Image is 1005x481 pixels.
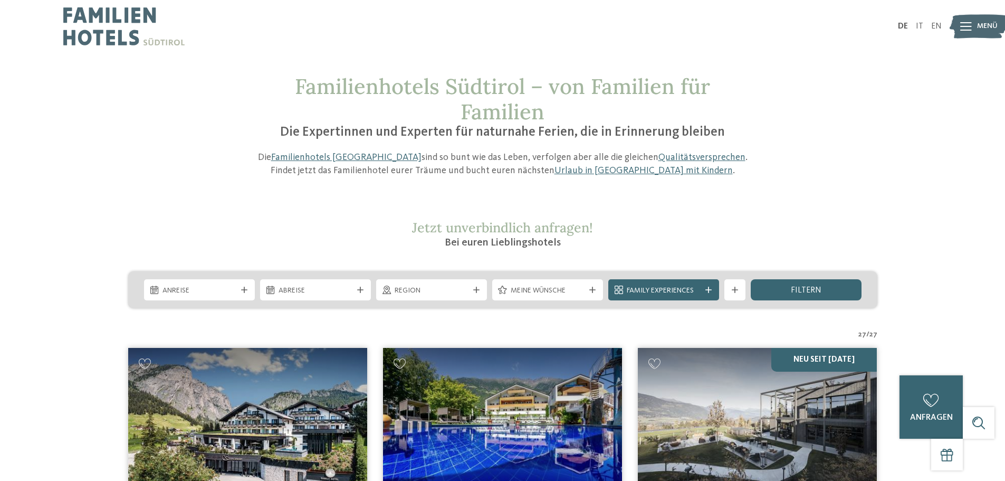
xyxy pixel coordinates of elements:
[977,21,998,32] span: Menü
[252,151,753,177] p: Die sind so bunt wie das Leben, verfolgen aber alle die gleichen . Findet jetzt das Familienhotel...
[898,22,908,31] a: DE
[916,22,923,31] a: IT
[280,126,725,139] span: Die Expertinnen und Experten für naturnahe Ferien, die in Erinnerung bleiben
[445,238,561,248] span: Bei euren Lieblingshotels
[162,286,236,296] span: Anreise
[627,286,701,296] span: Family Experiences
[279,286,352,296] span: Abreise
[295,73,710,125] span: Familienhotels Südtirol – von Familien für Familien
[899,375,963,439] a: anfragen
[658,153,745,162] a: Qualitätsversprechen
[869,329,877,340] span: 27
[511,286,585,296] span: Meine Wünsche
[931,22,942,31] a: EN
[910,413,953,422] span: anfragen
[858,329,866,340] span: 27
[554,166,733,175] a: Urlaub in [GEOGRAPHIC_DATA] mit Kindern
[791,286,821,295] span: filtern
[866,329,869,340] span: /
[271,153,422,162] a: Familienhotels [GEOGRAPHIC_DATA]
[395,286,468,296] span: Region
[412,219,593,236] span: Jetzt unverbindlich anfragen!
